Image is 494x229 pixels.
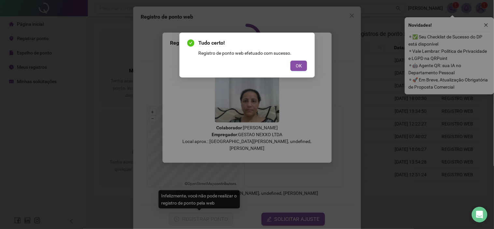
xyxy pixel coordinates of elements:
span: Tudo certo! [198,39,307,47]
div: Registro de ponto web efetuado com sucesso. [198,50,307,57]
div: Open Intercom Messenger [472,207,487,222]
span: check-circle [187,39,194,47]
button: OK [290,61,307,71]
span: OK [296,62,302,69]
